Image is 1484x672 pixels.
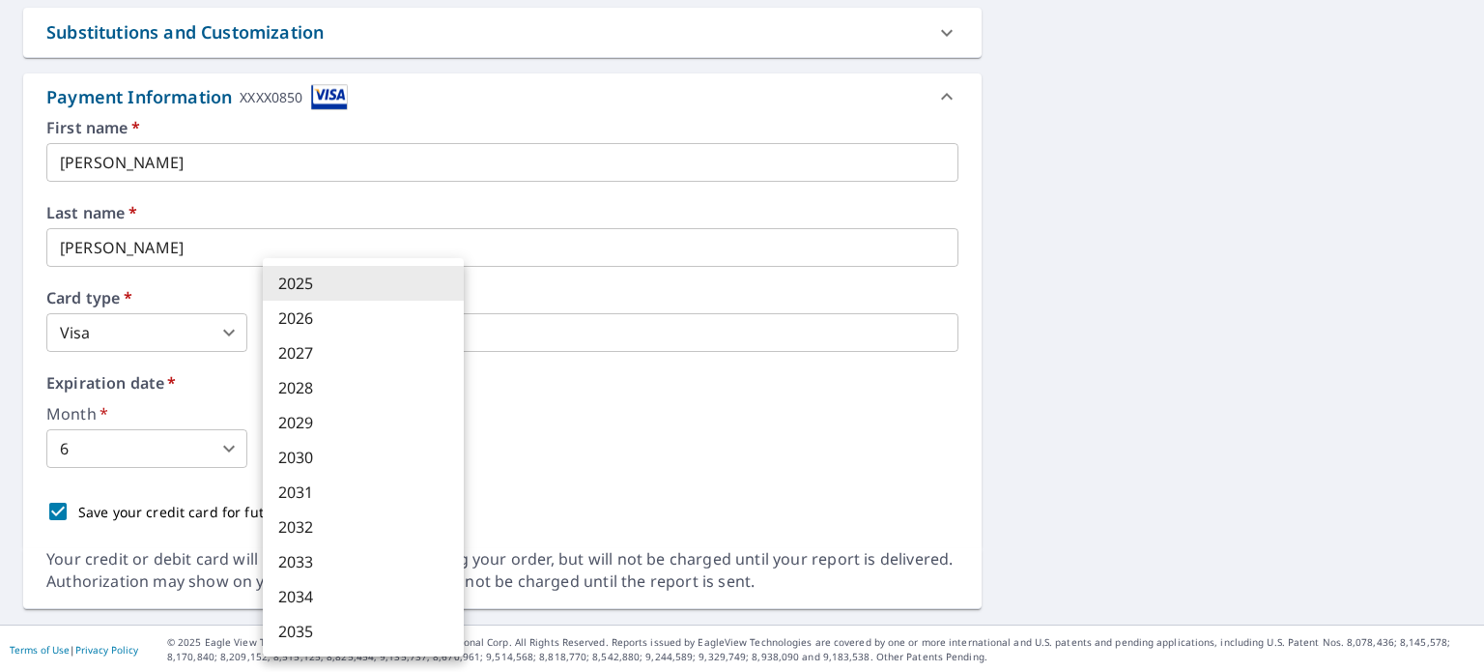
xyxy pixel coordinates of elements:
[263,579,464,614] li: 2034
[263,475,464,510] li: 2031
[263,301,464,336] li: 2026
[263,370,464,405] li: 2028
[263,614,464,649] li: 2035
[263,266,464,301] li: 2025
[263,405,464,440] li: 2029
[263,510,464,544] li: 2032
[263,440,464,475] li: 2030
[263,336,464,370] li: 2027
[263,544,464,579] li: 2033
